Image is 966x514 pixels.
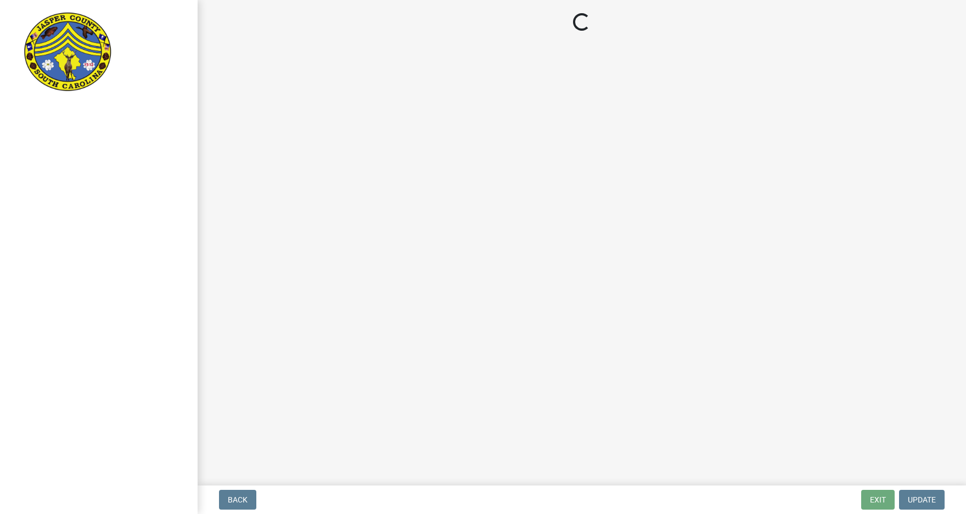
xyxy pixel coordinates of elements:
[861,490,895,510] button: Exit
[219,490,256,510] button: Back
[899,490,945,510] button: Update
[22,12,114,94] img: Jasper County, South Carolina
[228,495,248,504] span: Back
[908,495,936,504] span: Update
